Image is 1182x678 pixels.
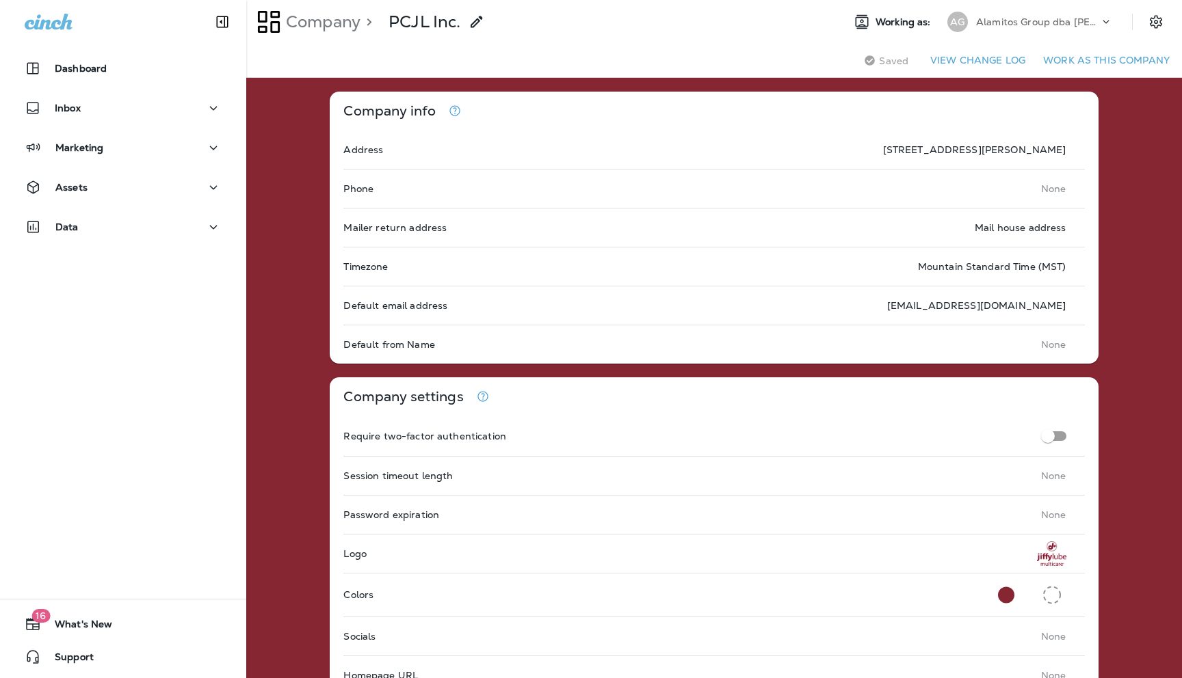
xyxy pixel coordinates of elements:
[343,431,506,442] p: Require two-factor authentication
[343,391,463,403] p: Company settings
[1038,50,1175,71] button: Work as this company
[976,16,1099,27] p: Alamitos Group dba [PERSON_NAME]
[343,589,373,600] p: Colors
[343,105,436,117] p: Company info
[280,12,360,32] p: Company
[887,300,1066,311] p: [EMAIL_ADDRESS][DOMAIN_NAME]
[879,55,908,66] span: Saved
[343,548,367,559] p: Logo
[14,174,233,201] button: Assets
[203,8,241,36] button: Collapse Sidebar
[925,50,1031,71] button: View Change Log
[975,222,1066,233] p: Mail house address
[14,134,233,161] button: Marketing
[1041,509,1066,520] p: None
[14,610,233,638] button: 16What's New
[343,300,447,311] p: Default email address
[343,509,439,520] p: Password expiration
[343,222,447,233] p: Mailer return address
[1037,541,1066,566] img: JL_Multicare_Vert_1C.jpg
[1041,631,1066,642] p: None
[343,261,388,272] p: Timezone
[343,470,453,481] p: Session timeout length
[343,144,383,155] p: Address
[1041,183,1066,194] p: None
[360,12,372,32] p: >
[389,12,460,32] p: PCJL Inc.
[41,651,94,668] span: Support
[55,221,79,232] p: Data
[55,182,88,193] p: Assets
[343,339,434,350] p: Default from Name
[343,183,373,194] p: Phone
[993,581,1020,609] button: Primary Color
[14,94,233,122] button: Inbox
[14,55,233,82] button: Dashboard
[14,213,233,241] button: Data
[55,63,107,74] p: Dashboard
[55,142,103,153] p: Marketing
[343,631,376,642] p: Socials
[1041,339,1066,350] p: None
[41,619,112,635] span: What's New
[1038,580,1066,610] button: Secondary Color
[31,609,50,623] span: 16
[876,16,934,28] span: Working as:
[918,261,1066,272] p: Mountain Standard Time (MST)
[55,103,81,113] p: Inbox
[883,144,1066,155] p: [STREET_ADDRESS][PERSON_NAME]
[947,12,968,32] div: AG
[14,643,233,670] button: Support
[1144,10,1168,34] button: Settings
[1041,470,1066,481] p: None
